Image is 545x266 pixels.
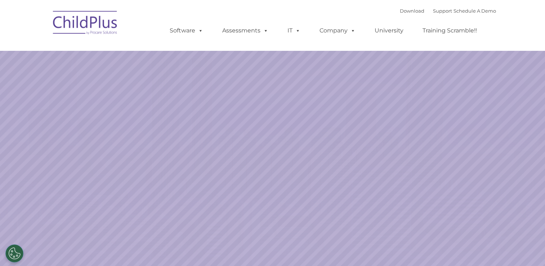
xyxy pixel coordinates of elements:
a: Software [162,23,210,38]
a: Learn More [370,163,462,187]
button: Cookies Settings [5,244,23,262]
a: Assessments [215,23,276,38]
font: | [400,8,496,14]
a: Training Scramble!! [415,23,484,38]
img: ChildPlus by Procare Solutions [49,6,121,42]
a: Company [312,23,363,38]
a: University [367,23,411,38]
a: Support [433,8,452,14]
a: IT [280,23,308,38]
a: Schedule A Demo [454,8,496,14]
a: Download [400,8,424,14]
